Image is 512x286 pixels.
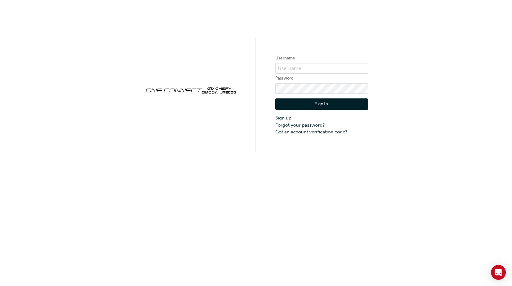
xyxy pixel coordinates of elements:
[275,54,368,62] label: Username
[275,122,368,129] a: Forgot your password?
[275,63,368,74] input: Username
[491,265,506,280] div: Open Intercom Messenger
[275,115,368,122] a: Sign up
[275,75,368,82] label: Password
[275,128,368,136] a: Got an account verification code?
[275,98,368,110] button: Sign In
[144,82,237,98] img: oneconnect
